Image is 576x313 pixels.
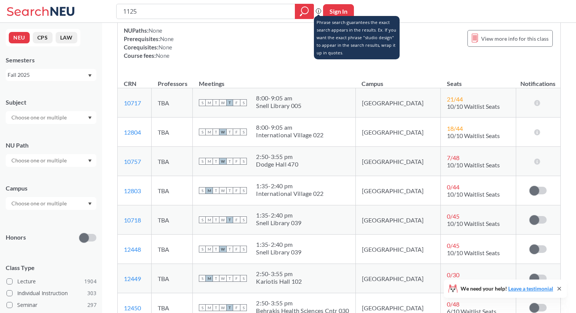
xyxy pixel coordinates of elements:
[256,241,301,248] div: 1:35 - 2:40 pm
[87,289,96,297] span: 303
[447,95,463,103] span: 21 / 44
[199,99,206,106] span: S
[256,182,323,190] div: 1:35 - 2:40 pm
[447,154,459,161] span: 7 / 48
[9,32,30,43] button: NEU
[213,187,219,194] span: T
[199,129,206,135] span: S
[199,158,206,165] span: S
[355,147,441,176] td: [GEOGRAPHIC_DATA]
[226,187,233,194] span: T
[206,99,213,106] span: M
[233,129,240,135] span: F
[256,270,302,278] div: 2:50 - 3:55 pm
[124,158,141,165] a: 10757
[88,159,92,162] svg: Dropdown arrow
[219,275,226,282] span: W
[33,32,53,43] button: CPS
[355,176,441,205] td: [GEOGRAPHIC_DATA]
[355,235,441,264] td: [GEOGRAPHIC_DATA]
[447,300,459,308] span: 0 / 48
[6,197,96,210] div: Dropdown arrow
[441,72,516,88] th: Seats
[240,158,247,165] span: S
[226,275,233,282] span: T
[124,187,141,194] a: 12803
[6,56,96,64] div: Semesters
[206,304,213,311] span: M
[6,233,26,242] p: Honors
[6,111,96,124] div: Dropdown arrow
[124,246,141,253] a: 12448
[355,264,441,293] td: [GEOGRAPHIC_DATA]
[447,249,500,256] span: 10/10 Waitlist Seats
[256,153,298,160] div: 2:50 - 3:55 pm
[6,98,96,106] div: Subject
[240,99,247,106] span: S
[206,187,213,194] span: M
[355,88,441,118] td: [GEOGRAPHIC_DATA]
[160,35,174,42] span: None
[240,304,247,311] span: S
[213,275,219,282] span: T
[8,156,72,165] input: Choose one or multiple
[219,304,226,311] span: W
[323,4,354,19] button: Sign In
[124,26,174,60] div: NUPaths: Prerequisites: Corequisites: Course fees:
[256,160,298,168] div: Dodge Hall 470
[152,72,193,88] th: Professors
[206,246,213,253] span: M
[124,79,136,88] div: CRN
[233,304,240,311] span: F
[447,161,500,168] span: 10/10 Waitlist Seats
[124,99,141,106] a: 10717
[124,275,141,282] a: 12449
[219,158,226,165] span: W
[226,129,233,135] span: T
[199,187,206,194] span: S
[233,158,240,165] span: F
[124,304,141,311] a: 12450
[152,88,193,118] td: TBA
[149,27,162,34] span: None
[256,190,323,197] div: International Village 022
[122,5,290,18] input: Class, professor, course number, "phrase"
[124,216,141,224] a: 10718
[233,187,240,194] span: F
[233,246,240,253] span: F
[256,94,301,102] div: 8:00 - 9:05 am
[355,118,441,147] td: [GEOGRAPHIC_DATA]
[193,72,355,88] th: Meetings
[199,246,206,253] span: S
[508,285,553,292] a: Leave a testimonial
[516,72,560,88] th: Notifications
[226,216,233,223] span: T
[226,304,233,311] span: T
[355,205,441,235] td: [GEOGRAPHIC_DATA]
[447,278,496,286] span: 9/10 Waitlist Seats
[158,44,172,51] span: None
[447,242,459,249] span: 0 / 45
[447,271,459,278] span: 0 / 30
[447,213,459,220] span: 0 / 45
[152,235,193,264] td: TBA
[461,286,553,291] span: We need your help!
[219,187,226,194] span: W
[256,124,323,131] div: 8:00 - 9:05 am
[213,216,219,223] span: T
[447,220,500,227] span: 10/10 Waitlist Seats
[199,275,206,282] span: S
[206,129,213,135] span: M
[88,74,92,77] svg: Dropdown arrow
[6,154,96,167] div: Dropdown arrow
[6,288,96,298] label: Individual Instruction
[295,4,314,19] div: magnifying glass
[199,304,206,311] span: S
[199,216,206,223] span: S
[226,246,233,253] span: T
[226,99,233,106] span: T
[213,158,219,165] span: T
[206,275,213,282] span: M
[300,6,309,17] svg: magnifying glass
[219,129,226,135] span: W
